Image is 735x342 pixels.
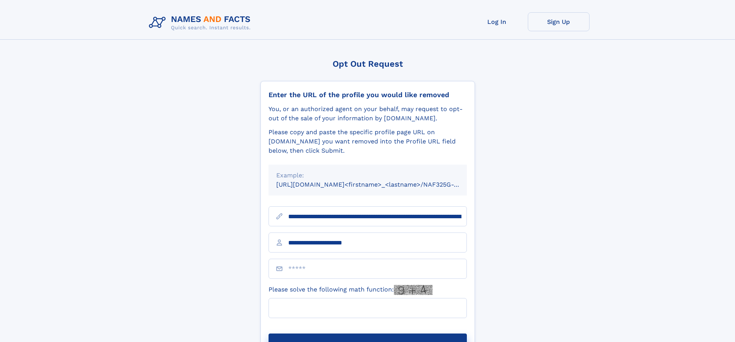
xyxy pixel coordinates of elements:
[260,59,475,69] div: Opt Out Request
[146,12,257,33] img: Logo Names and Facts
[269,104,467,123] div: You, or an authorized agent on your behalf, may request to opt-out of the sale of your informatio...
[276,171,459,180] div: Example:
[269,285,433,295] label: Please solve the following math function:
[276,181,482,188] small: [URL][DOMAIN_NAME]<firstname>_<lastname>/NAF325G-xxxxxxxx
[269,128,467,155] div: Please copy and paste the specific profile page URL on [DOMAIN_NAME] you want removed into the Pr...
[269,91,467,99] div: Enter the URL of the profile you would like removed
[528,12,590,31] a: Sign Up
[466,12,528,31] a: Log In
